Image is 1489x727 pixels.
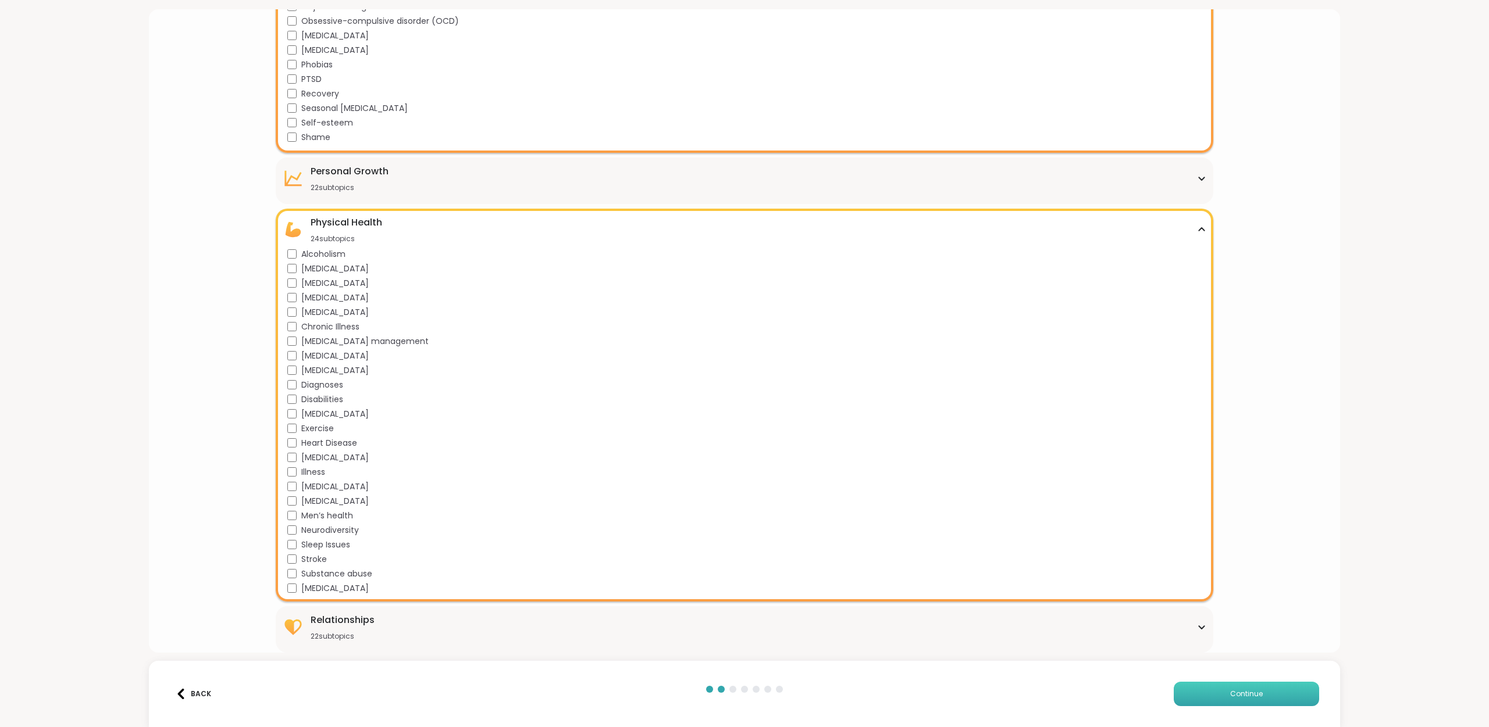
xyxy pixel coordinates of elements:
span: [MEDICAL_DATA] [301,263,369,275]
button: Continue [1174,682,1319,706]
span: [MEDICAL_DATA] [301,350,369,362]
span: Disabilities [301,393,343,406]
span: [MEDICAL_DATA] [301,495,369,507]
span: [MEDICAL_DATA] [301,582,369,595]
span: Sleep Issues [301,539,350,551]
span: Illness [301,466,325,478]
div: Back [176,689,211,699]
span: [MEDICAL_DATA] [301,30,369,42]
span: [MEDICAL_DATA] [301,408,369,420]
button: Back [170,682,216,706]
span: Seasonal [MEDICAL_DATA] [301,102,408,114]
span: [MEDICAL_DATA] [301,277,369,289]
span: PTSD [301,73,322,85]
span: Phobias [301,59,333,71]
span: Alcoholism [301,248,345,260]
span: [MEDICAL_DATA] [301,292,369,304]
div: Personal Growth [311,164,389,178]
span: Chronic Illness [301,321,359,333]
span: Heart Disease [301,437,357,449]
span: [MEDICAL_DATA] [301,364,369,377]
div: 22 subtopics [311,183,389,192]
span: [MEDICAL_DATA] [301,481,369,493]
span: Self-esteem [301,117,353,129]
span: Exercise [301,422,334,435]
div: Physical Health [311,216,382,230]
div: 22 subtopics [311,632,375,641]
div: Relationships [311,613,375,627]
span: Diagnoses [301,379,343,391]
span: Stroke [301,553,327,565]
span: Men’s health [301,510,353,522]
span: Recovery [301,88,339,100]
span: [MEDICAL_DATA] [301,452,369,464]
span: [MEDICAL_DATA] [301,44,369,56]
span: [MEDICAL_DATA] [301,306,369,318]
span: Substance abuse [301,568,372,580]
div: 24 subtopics [311,234,382,243]
span: Obsessive-compulsive disorder (OCD) [301,15,459,27]
span: Neurodiversity [301,524,359,536]
span: Continue [1230,689,1263,699]
span: [MEDICAL_DATA] management [301,335,429,348]
span: Shame [301,131,330,144]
